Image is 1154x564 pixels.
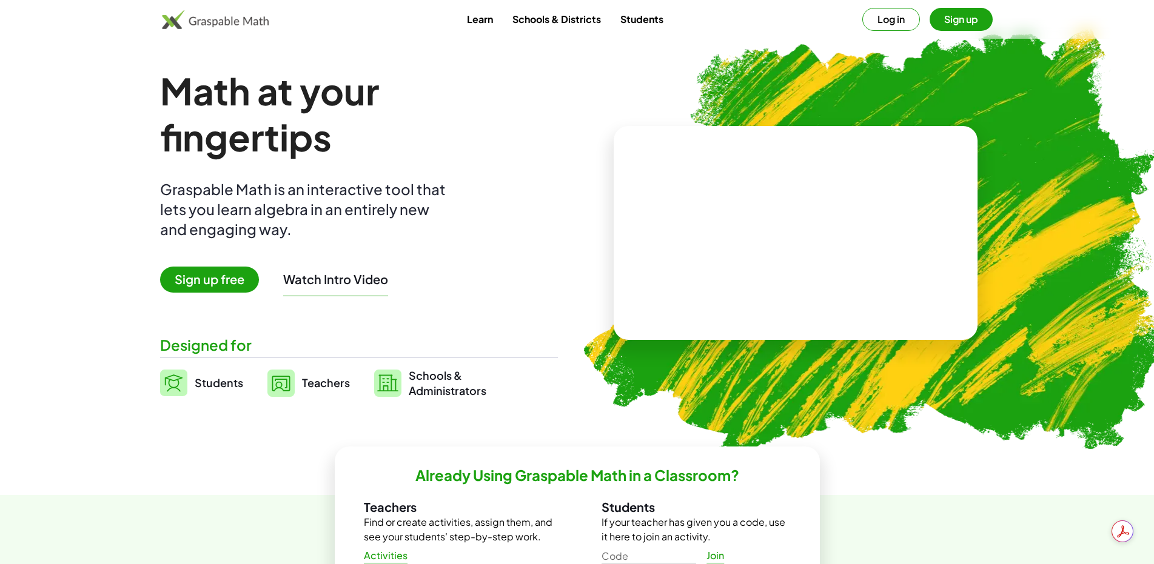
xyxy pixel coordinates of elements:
[195,376,243,390] span: Students
[160,368,243,398] a: Students
[503,8,611,30] a: Schools & Districts
[160,267,259,293] span: Sign up free
[415,466,739,485] h2: Already Using Graspable Math in a Classroom?
[160,370,187,396] img: svg%3e
[409,368,486,398] span: Schools & Administrators
[364,515,553,544] p: Find or create activities, assign them, and see your students' step-by-step work.
[160,68,546,160] h1: Math at your fingertips
[374,370,401,397] img: svg%3e
[930,8,993,31] button: Sign up
[364,549,408,562] span: Activities
[283,271,388,287] button: Watch Intro Video
[160,335,558,355] div: Designed for
[267,370,295,397] img: svg%3e
[267,368,350,398] a: Teachers
[374,368,486,398] a: Schools &Administrators
[457,8,503,30] a: Learn
[705,188,887,279] video: What is this? This is dynamic math notation. Dynamic math notation plays a central role in how Gr...
[364,499,553,515] h3: Teachers
[706,549,725,562] span: Join
[862,8,920,31] button: Log in
[611,8,673,30] a: Students
[160,179,451,239] div: Graspable Math is an interactive tool that lets you learn algebra in an entirely new and engaging...
[602,515,791,544] p: If your teacher has given you a code, use it here to join an activity.
[302,376,350,390] span: Teachers
[602,499,791,515] h3: Students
